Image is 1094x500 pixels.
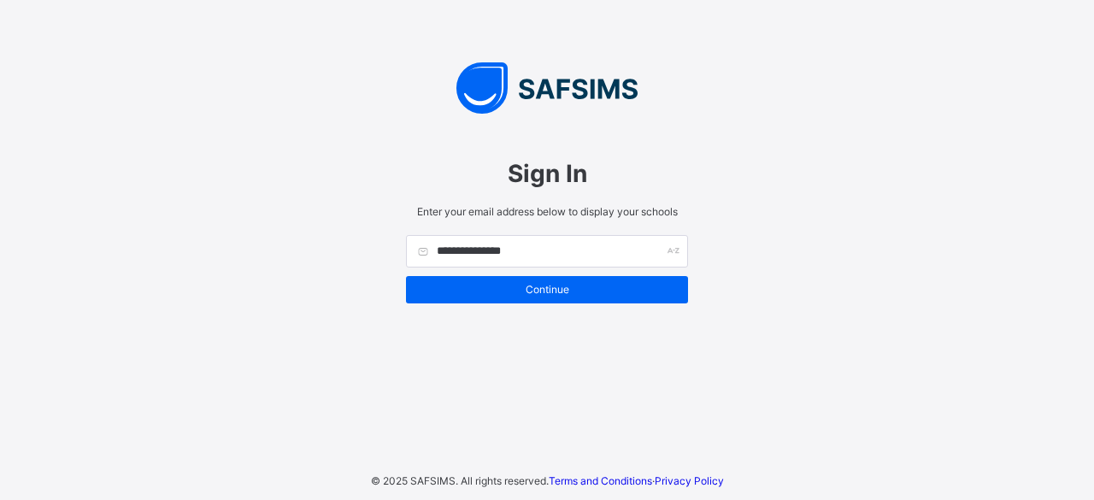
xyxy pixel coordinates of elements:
span: © 2025 SAFSIMS. All rights reserved. [371,474,549,487]
span: Enter your email address below to display your schools [406,205,688,218]
a: Privacy Policy [655,474,724,487]
span: Continue [419,283,675,296]
span: · [549,474,724,487]
a: Terms and Conditions [549,474,652,487]
img: SAFSIMS Logo [389,62,705,114]
span: Sign In [406,159,688,188]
